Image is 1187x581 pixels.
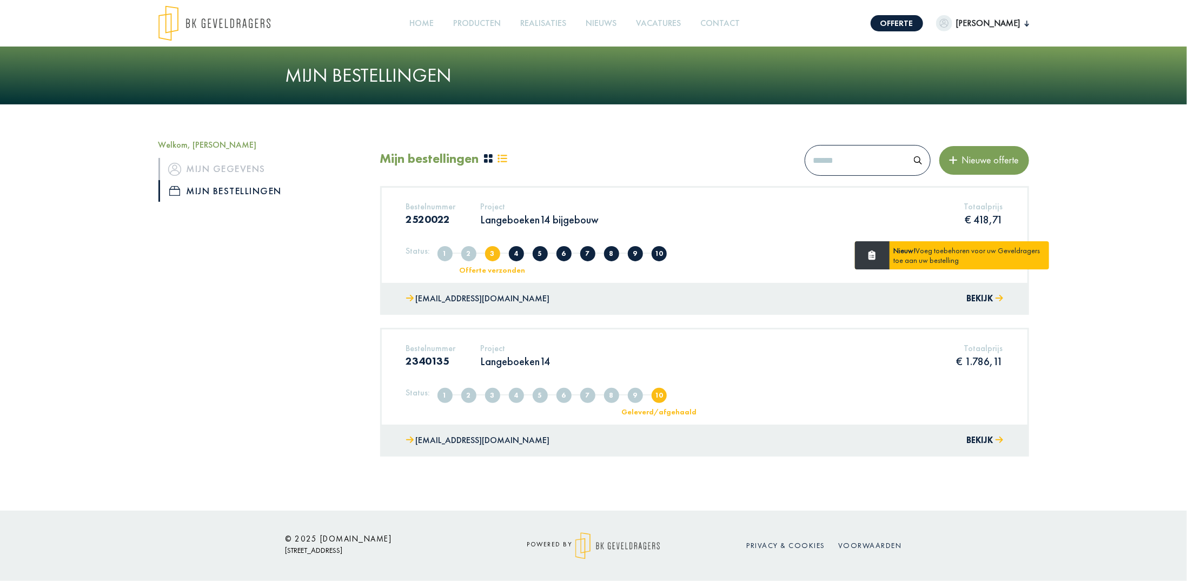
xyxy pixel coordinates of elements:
a: Vacatures [632,11,685,36]
div: Voeg toebehoren voor uw Geveldragers toe aan uw bestelling [890,241,1049,269]
h1: Mijn bestellingen [286,64,902,87]
span: Geleverd/afgehaald [652,388,667,403]
h5: Totaalprijs [957,343,1003,353]
div: powered by [496,532,691,559]
a: [EMAIL_ADDRESS][DOMAIN_NAME] [406,291,550,307]
span: Offerte verzonden [485,246,500,261]
strong: Nieuw! [894,246,916,255]
img: icon [168,163,181,176]
h5: Status: [406,387,430,398]
p: € 1.786,11 [957,354,1003,368]
h3: 2520022 [406,213,456,226]
button: Bekijk [967,291,1003,307]
span: Offerte goedgekeurd [556,246,572,261]
span: Klaar voor levering/afhaling [628,246,643,261]
span: In productie [580,388,595,403]
h5: Bestelnummer [406,343,456,353]
img: dummypic.png [936,15,952,31]
span: Offerte goedgekeurd [556,388,572,403]
h5: Status: [406,246,430,256]
span: Offerte afgekeurd [533,246,548,261]
span: Klaar voor levering/afhaling [628,388,643,403]
div: Offerte verzonden [448,266,537,274]
h2: Mijn bestellingen [380,151,479,167]
a: Voorwaarden [838,540,902,550]
span: Volledig [461,246,476,261]
h5: Welkom, [PERSON_NAME] [158,140,364,150]
span: In productie [580,246,595,261]
div: Geleverd/afgehaald [614,408,704,415]
img: search.svg [914,156,922,164]
img: logo [575,532,660,559]
h5: Totaalprijs [964,201,1003,212]
img: logo [158,5,270,41]
span: Offerte in overleg [509,246,524,261]
span: Geleverd/afgehaald [652,246,667,261]
p: € 418,71 [964,213,1003,227]
a: Producten [449,11,505,36]
p: Langeboeken14 bijgebouw [481,213,599,227]
a: Offerte [871,15,923,31]
a: Realisaties [516,11,571,36]
a: Home [405,11,438,36]
span: Nieuwe offerte [958,154,1019,166]
h3: 2340135 [406,354,456,367]
button: [PERSON_NAME] [936,15,1029,31]
span: In nabehandeling [604,388,619,403]
h5: Project [481,343,551,353]
span: [PERSON_NAME] [952,17,1025,30]
span: Aangemaakt [437,388,453,403]
button: Bekijk [967,433,1003,448]
span: Aangemaakt [437,246,453,261]
a: Privacy & cookies [747,540,826,550]
a: Contact [696,11,744,36]
img: icon [169,186,180,196]
span: Offerte verzonden [485,388,500,403]
span: Volledig [461,388,476,403]
a: [EMAIL_ADDRESS][DOMAIN_NAME] [406,433,550,448]
a: Nieuws [581,11,621,36]
h5: Bestelnummer [406,201,456,212]
p: Langeboeken14 [481,354,551,368]
span: In nabehandeling [604,246,619,261]
h5: Project [481,201,599,212]
h6: © 2025 [DOMAIN_NAME] [286,534,480,544]
span: Offerte afgekeurd [533,388,548,403]
button: Nieuwe offerte [939,146,1029,174]
a: iconMijn bestellingen [158,180,364,202]
span: Offerte in overleg [509,388,524,403]
a: iconMijn gegevens [158,158,364,180]
p: [STREET_ADDRESS] [286,544,480,557]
